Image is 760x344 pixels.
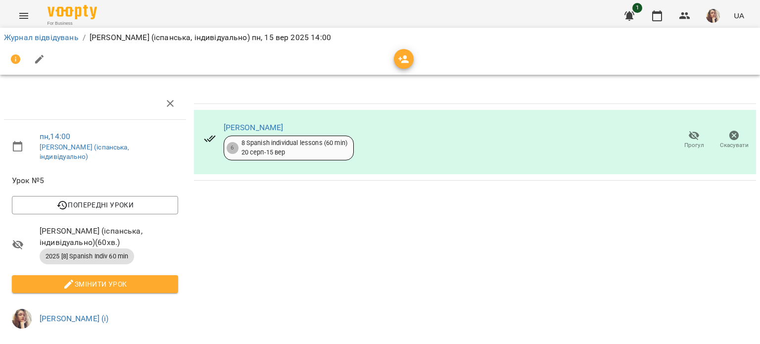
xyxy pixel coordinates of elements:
[40,314,109,323] a: [PERSON_NAME] (і)
[706,9,720,23] img: 81cb2171bfcff7464404e752be421e56.JPG
[90,32,331,44] p: [PERSON_NAME] (іспанська, індивідуально) пн, 15 вер 2025 14:00
[40,225,178,248] span: [PERSON_NAME] (іспанська, індивідуально) ( 60 хв. )
[674,126,714,154] button: Прогул
[4,32,756,44] nav: breadcrumb
[720,141,749,149] span: Скасувати
[241,139,347,157] div: 8 Spanish individual lessons (60 min) 20 серп - 15 вер
[12,4,36,28] button: Menu
[714,126,754,154] button: Скасувати
[47,5,97,19] img: Voopty Logo
[12,275,178,293] button: Змінити урок
[632,3,642,13] span: 1
[12,175,178,187] span: Урок №5
[12,309,32,329] img: 81cb2171bfcff7464404e752be421e56.JPG
[734,10,744,21] span: UA
[730,6,748,25] button: UA
[684,141,704,149] span: Прогул
[20,278,170,290] span: Змінити урок
[4,33,79,42] a: Журнал відвідувань
[47,20,97,27] span: For Business
[40,252,134,261] span: 2025 [8] Spanish Indiv 60 min
[83,32,86,44] li: /
[40,143,129,161] a: [PERSON_NAME] (іспанська, індивідуально)
[20,199,170,211] span: Попередні уроки
[224,123,284,132] a: [PERSON_NAME]
[40,132,70,141] a: пн , 14:00
[227,142,238,154] div: 6
[12,196,178,214] button: Попередні уроки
